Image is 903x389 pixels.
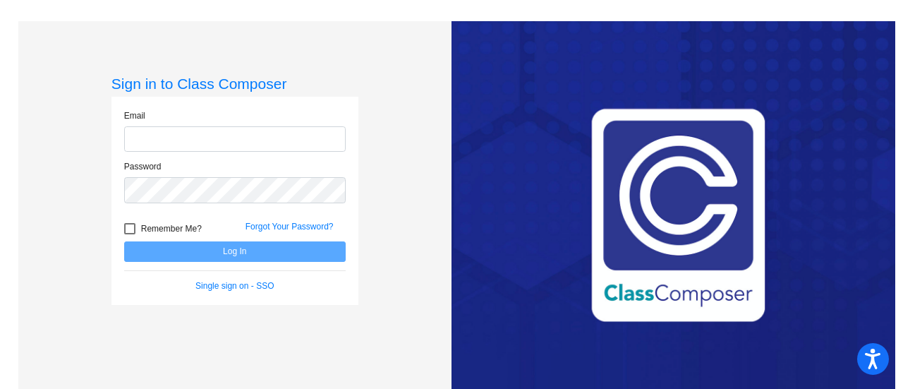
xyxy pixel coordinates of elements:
[124,241,346,262] button: Log In
[195,281,274,291] a: Single sign on - SSO
[141,220,202,237] span: Remember Me?
[111,75,358,92] h3: Sign in to Class Composer
[246,222,334,232] a: Forgot Your Password?
[124,160,162,173] label: Password
[124,109,145,122] label: Email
